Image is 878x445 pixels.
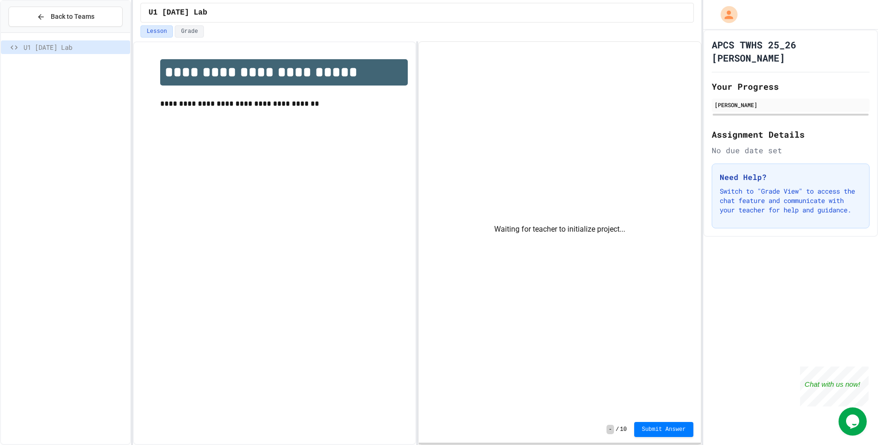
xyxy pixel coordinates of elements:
[8,7,123,27] button: Back to Teams
[51,12,94,22] span: Back to Teams
[616,426,619,433] span: /
[642,426,686,433] span: Submit Answer
[712,38,870,64] h1: APCS TWHS 25_26 [PERSON_NAME]
[620,426,627,433] span: 10
[175,25,204,38] button: Grade
[419,42,701,416] div: Waiting for teacher to initialize project...
[712,145,870,156] div: No due date set
[148,7,207,18] span: U1 [DATE] Lab
[720,187,862,215] p: Switch to "Grade View" to access the chat feature and communicate with your teacher for help and ...
[711,4,740,25] div: My Account
[839,407,869,436] iframe: chat widget
[23,42,126,52] span: U1 [DATE] Lab
[712,80,870,93] h2: Your Progress
[140,25,173,38] button: Lesson
[606,425,614,434] span: -
[712,128,870,141] h2: Assignment Details
[720,172,862,183] h3: Need Help?
[800,367,869,406] iframe: chat widget
[715,101,867,109] div: [PERSON_NAME]
[634,422,693,437] button: Submit Answer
